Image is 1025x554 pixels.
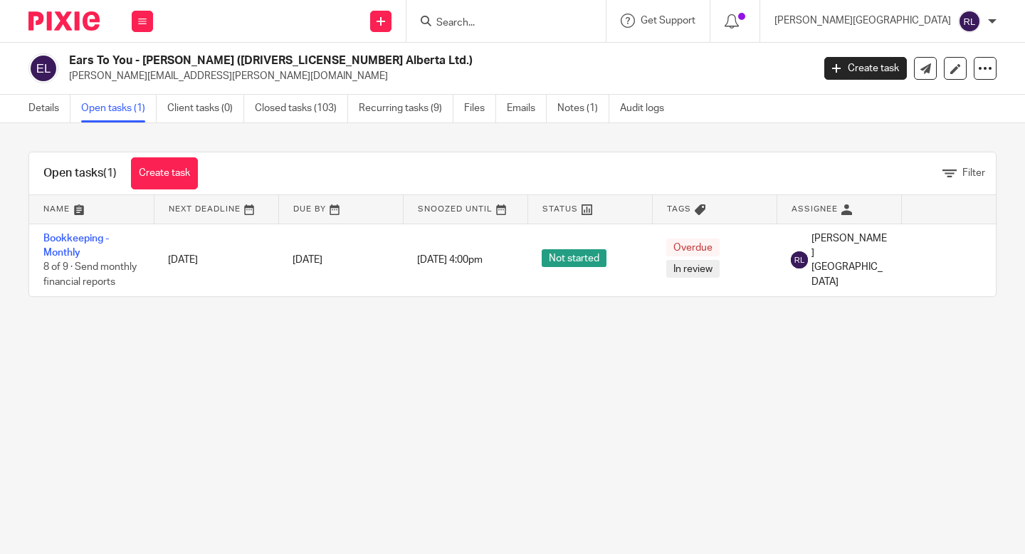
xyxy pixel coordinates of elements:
[435,17,563,30] input: Search
[131,157,198,189] a: Create task
[666,260,720,278] span: In review
[43,262,137,287] span: 8 of 9 · Send monthly financial reports
[167,95,244,122] a: Client tasks (0)
[43,166,117,181] h1: Open tasks
[667,205,691,213] span: Tags
[81,95,157,122] a: Open tasks (1)
[293,255,322,265] span: [DATE]
[28,95,70,122] a: Details
[507,95,547,122] a: Emails
[417,255,483,265] span: [DATE] 4:00pm
[620,95,675,122] a: Audit logs
[255,95,348,122] a: Closed tasks (103)
[43,234,109,258] a: Bookkeeping - Monthly
[641,16,695,26] span: Get Support
[958,10,981,33] img: svg%3E
[774,14,951,28] p: [PERSON_NAME][GEOGRAPHIC_DATA]
[791,251,808,268] img: svg%3E
[962,168,985,178] span: Filter
[69,69,803,83] p: [PERSON_NAME][EMAIL_ADDRESS][PERSON_NAME][DOMAIN_NAME]
[557,95,609,122] a: Notes (1)
[464,95,496,122] a: Files
[418,205,493,213] span: Snoozed Until
[359,95,453,122] a: Recurring tasks (9)
[666,239,720,256] span: Overdue
[811,231,887,289] span: [PERSON_NAME][GEOGRAPHIC_DATA]
[28,53,58,83] img: svg%3E
[28,11,100,31] img: Pixie
[103,167,117,179] span: (1)
[154,224,278,296] td: [DATE]
[69,53,656,68] h2: Ears To You - [PERSON_NAME] ([DRIVERS_LICENSE_NUMBER] Alberta Ltd.)
[824,57,907,80] a: Create task
[542,249,606,267] span: Not started
[542,205,578,213] span: Status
